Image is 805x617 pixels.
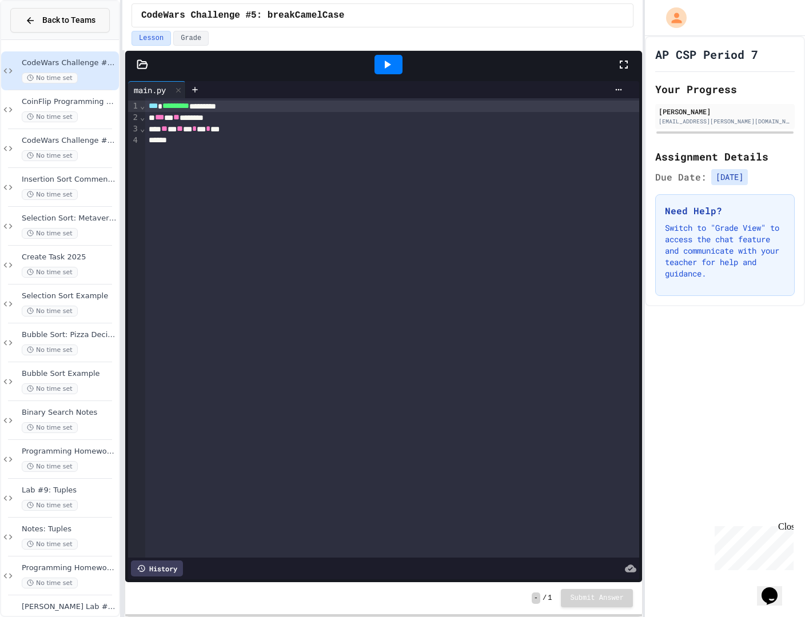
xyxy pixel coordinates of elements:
[665,204,785,218] h3: Need Help?
[22,563,117,573] span: Programming Homework #7: Strings
[22,383,78,394] span: No time set
[42,14,95,26] span: Back to Teams
[665,222,785,279] p: Switch to "Grade View" to access the chat feature and communicate with your teacher for help and ...
[22,524,117,534] span: Notes: Tuples
[10,8,110,33] button: Back to Teams
[128,81,186,98] div: main.py
[140,113,145,122] span: Fold line
[710,522,794,570] iframe: chat widget
[128,123,140,135] div: 3
[548,594,552,603] span: 1
[22,461,78,472] span: No time set
[22,228,78,239] span: No time set
[22,214,117,223] span: Selection Sort: Metaverse/Facebook Problem
[22,369,117,379] span: Bubble Sort Example
[22,111,78,122] span: No time set
[5,5,79,73] div: Chat with us now!Close
[757,571,794,606] iframe: chat widget
[22,539,78,550] span: No time set
[22,136,117,146] span: CodeWars Challenge #4: Non-consecutive number
[131,31,171,46] button: Lesson
[22,602,117,612] span: [PERSON_NAME] Lab #8: Strings Solutions
[22,253,117,262] span: Create Task 2025
[22,175,117,185] span: Insertion Sort Commenting
[128,112,140,123] div: 2
[173,31,209,46] button: Grade
[655,170,707,184] span: Due Date:
[655,81,795,97] h2: Your Progress
[22,578,78,588] span: No time set
[128,135,140,146] div: 4
[22,344,78,355] span: No time set
[561,589,633,607] button: Submit Answer
[22,422,78,433] span: No time set
[22,291,117,301] span: Selection Sort Example
[128,84,172,96] div: main.py
[659,117,791,126] div: [EMAIL_ADDRESS][PERSON_NAME][DOMAIN_NAME]
[22,500,78,511] span: No time set
[22,447,117,456] span: Programming Homework #8: Tuples
[654,5,690,31] div: My Account
[532,592,540,604] span: -
[22,150,78,161] span: No time set
[22,73,78,83] span: No time set
[131,560,183,576] div: History
[22,408,117,418] span: Binary Search Notes
[128,101,140,112] div: 1
[655,46,758,62] h1: AP CSP Period 7
[570,594,624,603] span: Submit Answer
[711,169,748,185] span: [DATE]
[22,97,117,107] span: CoinFlip Programming Problem
[22,58,117,68] span: CodeWars Challenge #5: breakCamelCase
[659,106,791,117] div: [PERSON_NAME]
[140,124,145,133] span: Fold line
[141,9,344,22] span: CodeWars Challenge #5: breakCamelCase
[22,330,117,340] span: Bubble Sort: Pizza Decisions
[22,189,78,200] span: No time set
[140,101,145,110] span: Fold line
[22,267,78,278] span: No time set
[22,486,117,495] span: Lab #9: Tuples
[543,594,547,603] span: /
[22,306,78,316] span: No time set
[655,149,795,165] h2: Assignment Details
